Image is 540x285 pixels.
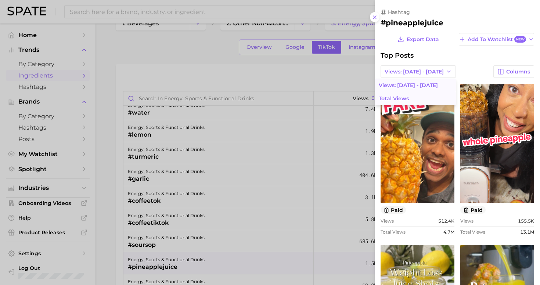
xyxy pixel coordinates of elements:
button: paid [381,206,406,214]
span: Columns [506,69,530,75]
span: 4.7m [443,229,454,235]
ul: Views: [DATE] - [DATE] [375,79,456,105]
span: New [514,36,526,43]
h2: #pineapplejuice [381,18,534,27]
span: Views: [DATE] - [DATE] [379,82,438,89]
span: Add to Watchlist [468,36,526,43]
span: Views: [DATE] - [DATE] [385,69,444,75]
span: Views [460,218,474,224]
span: Views [381,218,394,224]
button: Columns [493,65,534,78]
button: Add to WatchlistNew [459,33,534,46]
span: 13.1m [520,229,534,235]
span: 155.5k [518,218,534,224]
span: Top Posts [381,51,414,59]
span: Total Views [379,95,409,102]
button: Views: [DATE] - [DATE] [381,65,456,78]
button: paid [460,206,486,214]
span: hashtag [388,9,410,15]
span: Total Views [381,229,406,235]
span: 512.4k [438,218,454,224]
span: Export Data [407,36,439,43]
span: Total Views [460,229,485,235]
button: Export Data [396,33,440,46]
